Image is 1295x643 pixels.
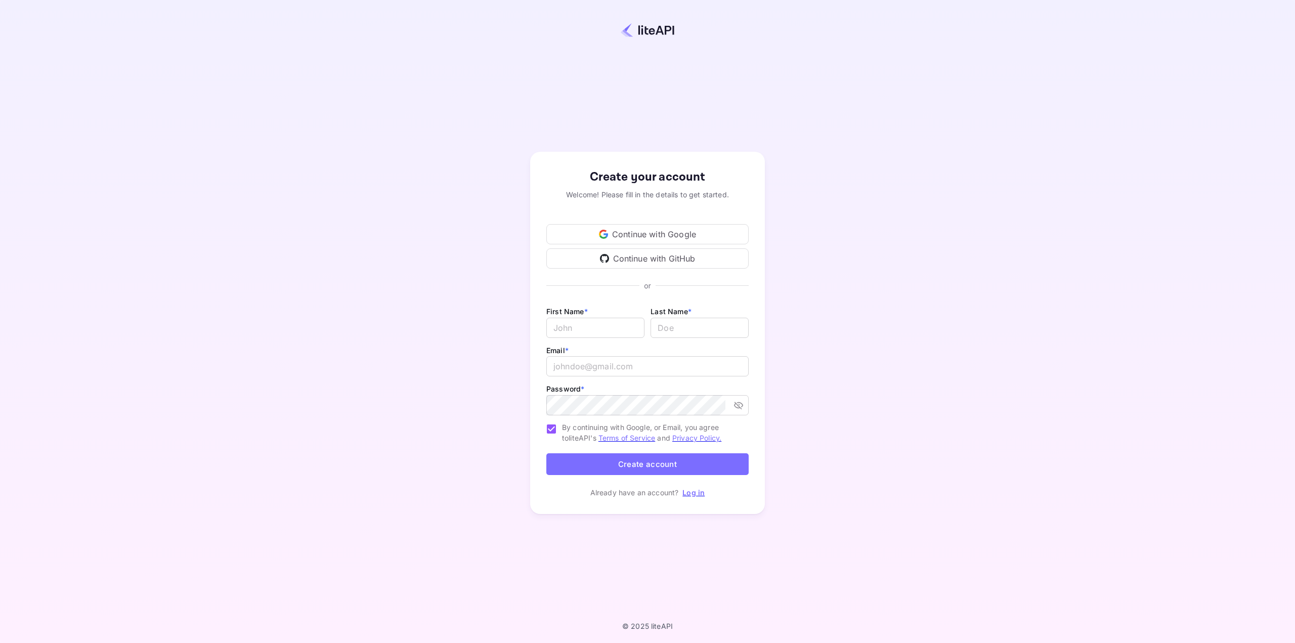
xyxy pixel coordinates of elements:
[546,356,749,376] input: johndoe@gmail.com
[672,434,721,442] a: Privacy Policy.
[598,434,655,442] a: Terms of Service
[729,396,748,414] button: toggle password visibility
[590,487,679,498] p: Already have an account?
[682,488,705,497] a: Log in
[651,307,692,316] label: Last Name
[546,346,569,355] label: Email
[621,23,674,37] img: liteapi
[562,422,741,443] span: By continuing with Google, or Email, you agree to liteAPI's and
[546,248,749,269] div: Continue with GitHub
[546,189,749,200] div: Welcome! Please fill in the details to get started.
[546,318,644,338] input: John
[651,318,749,338] input: Doe
[622,622,673,630] p: © 2025 liteAPI
[546,224,749,244] div: Continue with Google
[546,307,588,316] label: First Name
[546,384,584,393] label: Password
[546,168,749,186] div: Create your account
[546,453,749,475] button: Create account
